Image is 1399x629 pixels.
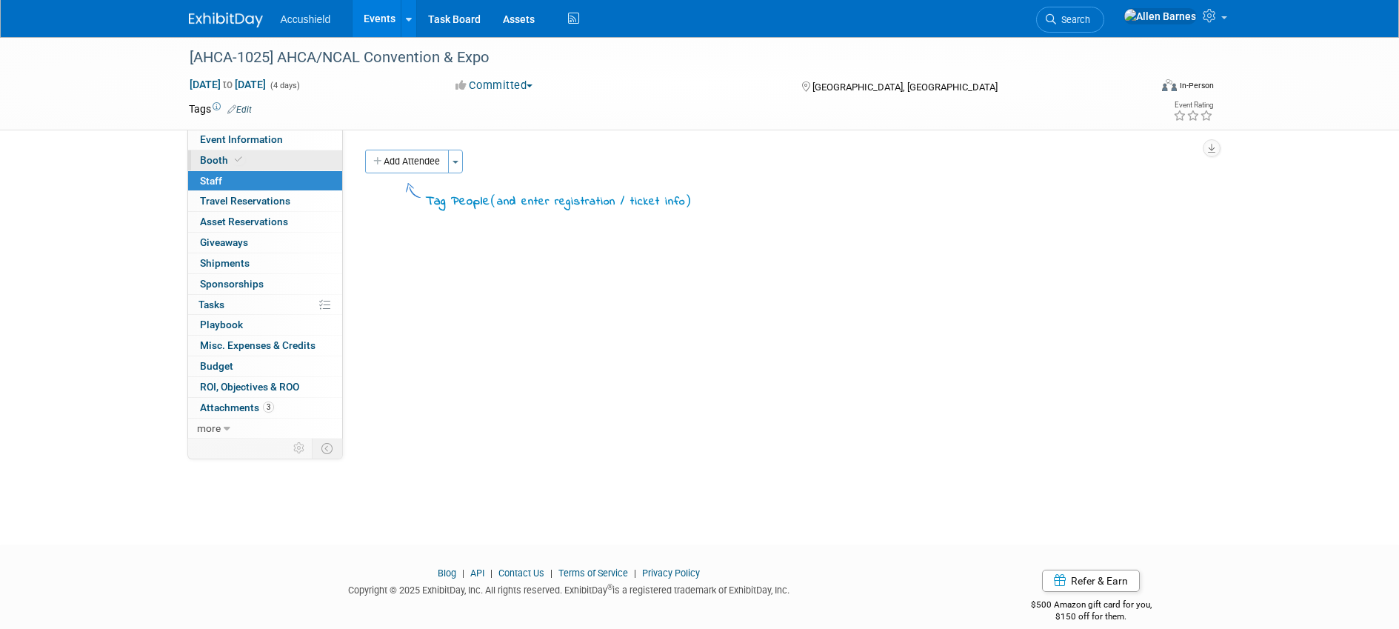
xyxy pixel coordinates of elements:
[189,78,267,91] span: [DATE] [DATE]
[188,233,342,253] a: Giveaways
[188,171,342,191] a: Staff
[1062,77,1215,99] div: Event Format
[547,568,556,579] span: |
[188,212,342,232] a: Asset Reservations
[188,191,342,211] a: Travel Reservations
[497,193,685,210] span: and enter registration / ticket info
[188,356,342,376] a: Budget
[269,81,300,90] span: (4 days)
[188,274,342,294] a: Sponsorships
[200,257,250,269] span: Shipments
[200,175,222,187] span: Staff
[642,568,700,579] a: Privacy Policy
[188,130,342,150] a: Event Information
[281,13,331,25] span: Accushield
[197,422,221,434] span: more
[200,360,233,372] span: Budget
[188,419,342,439] a: more
[200,319,243,330] span: Playbook
[312,439,342,458] td: Toggle Event Tabs
[188,315,342,335] a: Playbook
[200,154,245,166] span: Booth
[189,13,263,27] img: ExhibitDay
[607,583,612,591] sup: ®
[1162,79,1177,91] img: Format-Inperson.png
[200,339,315,351] span: Misc. Expenses & Credits
[972,610,1211,623] div: $150 off for them.
[188,398,342,418] a: Attachments3
[558,568,628,579] a: Terms of Service
[972,589,1211,623] div: $500 Amazon gift card for you,
[487,568,496,579] span: |
[221,79,235,90] span: to
[188,295,342,315] a: Tasks
[685,193,692,207] span: )
[189,580,950,597] div: Copyright © 2025 ExhibitDay, Inc. All rights reserved. ExhibitDay is a registered trademark of Ex...
[458,568,468,579] span: |
[450,78,538,93] button: Committed
[426,191,692,211] div: Tag People
[1173,101,1213,109] div: Event Rating
[365,150,449,173] button: Add Attendee
[1056,14,1090,25] span: Search
[200,278,264,290] span: Sponsorships
[200,216,288,227] span: Asset Reservations
[235,156,242,164] i: Booth reservation complete
[287,439,313,458] td: Personalize Event Tab Strip
[1123,8,1197,24] img: Allen Barnes
[227,104,252,115] a: Edit
[200,236,248,248] span: Giveaways
[184,44,1127,71] div: [AHCA-1025] AHCA/NCAL Convention & Expo
[200,381,299,393] span: ROI, Objectives & ROO
[1036,7,1104,33] a: Search
[189,101,252,116] td: Tags
[1042,570,1140,592] a: Refer & Earn
[188,377,342,397] a: ROI, Objectives & ROO
[188,336,342,356] a: Misc. Expenses & Credits
[490,193,497,207] span: (
[1179,80,1214,91] div: In-Person
[198,299,224,310] span: Tasks
[438,568,456,579] a: Blog
[200,133,283,145] span: Event Information
[470,568,484,579] a: API
[498,568,544,579] a: Contact Us
[188,150,342,170] a: Booth
[200,402,274,413] span: Attachments
[812,81,998,93] span: [GEOGRAPHIC_DATA], [GEOGRAPHIC_DATA]
[188,253,342,273] a: Shipments
[263,402,274,413] span: 3
[630,568,640,579] span: |
[200,195,290,207] span: Travel Reservations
